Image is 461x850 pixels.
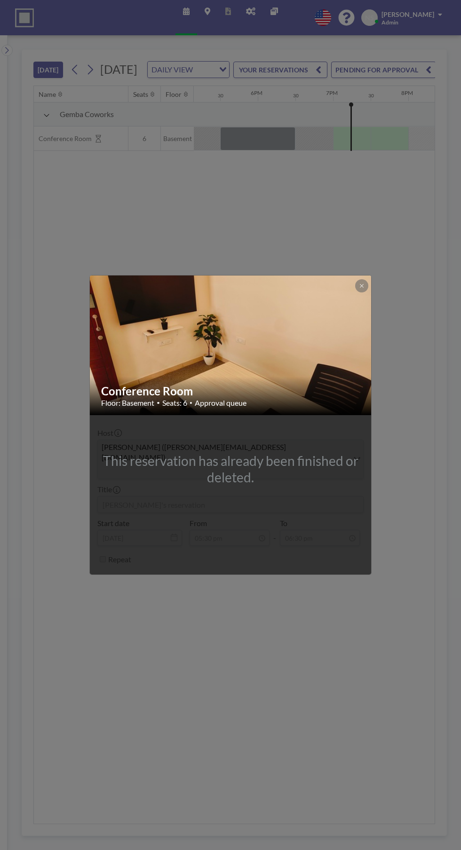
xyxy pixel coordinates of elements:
div: This reservation has already been finished or deleted. [90,453,371,486]
span: • [157,399,160,406]
span: Approval queue [195,398,246,408]
h2: Conference Room [101,384,361,398]
span: Floor: Basement [101,398,154,408]
span: • [190,400,192,406]
span: Seats: 6 [162,398,187,408]
img: 537.jpg [90,239,372,451]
